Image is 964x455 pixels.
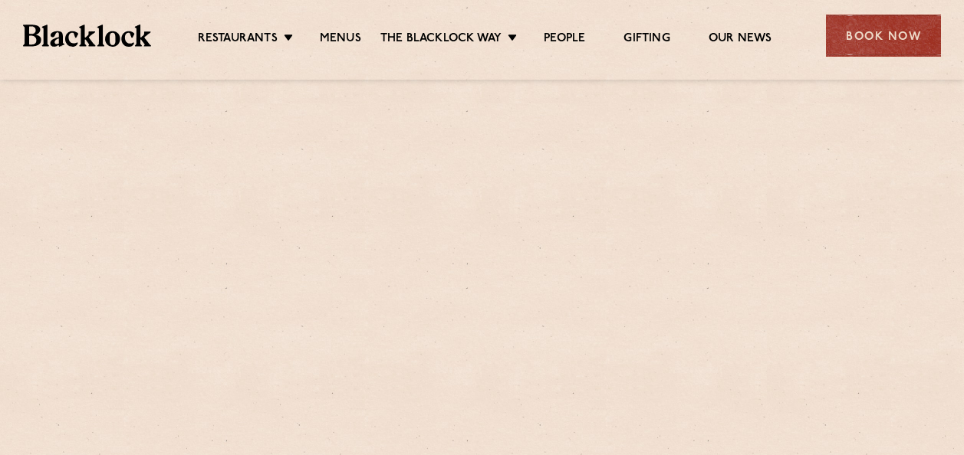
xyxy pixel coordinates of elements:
a: The Blacklock Way [380,31,502,48]
img: BL_Textured_Logo-footer-cropped.svg [23,25,151,46]
a: Restaurants [198,31,278,48]
a: Our News [709,31,772,48]
a: Gifting [623,31,670,48]
a: People [544,31,585,48]
div: Book Now [826,15,941,57]
a: Menus [320,31,361,48]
